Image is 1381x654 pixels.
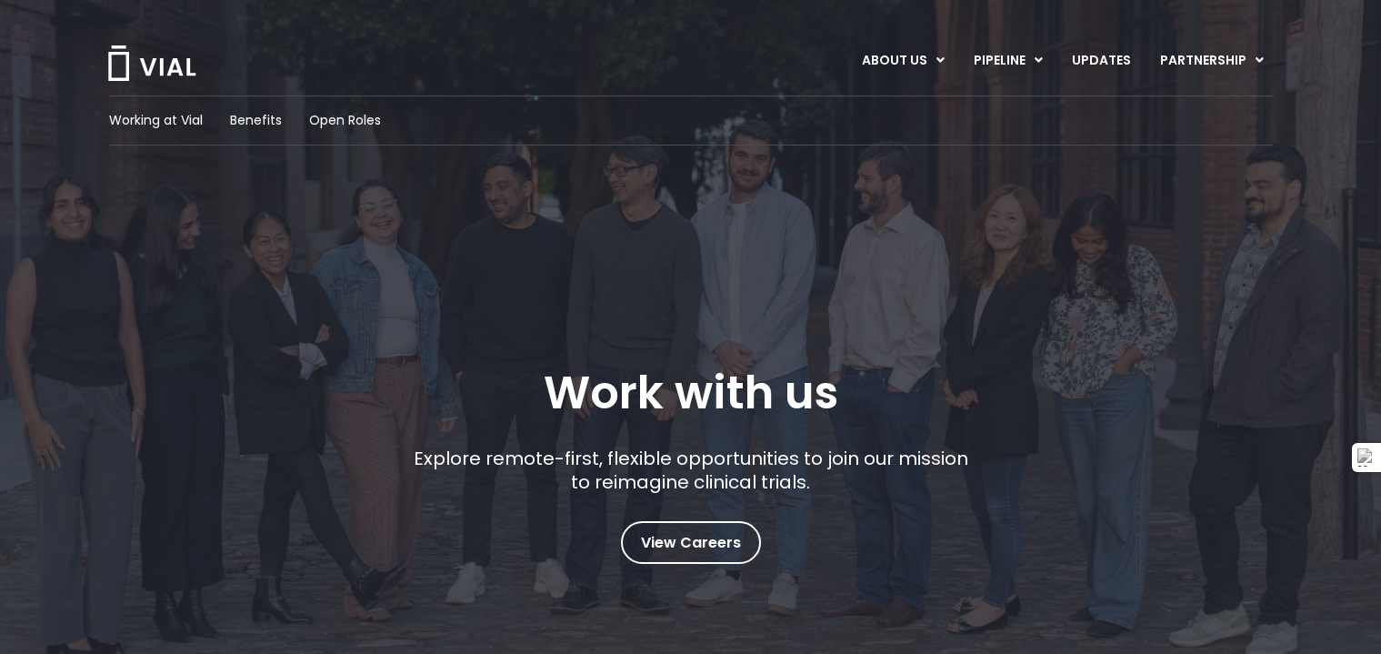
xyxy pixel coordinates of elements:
a: UPDATES [1057,45,1145,76]
a: Open Roles [309,111,381,130]
h1: Work with us [544,367,838,419]
a: ABOUT USMenu Toggle [847,45,958,76]
span: View Careers [641,531,741,555]
a: Working at Vial [109,111,203,130]
a: Benefits [230,111,282,130]
a: PARTNERSHIPMenu Toggle [1146,45,1278,76]
a: PIPELINEMenu Toggle [959,45,1056,76]
img: Vial Logo [106,45,197,81]
a: View Careers [621,521,761,564]
p: Explore remote-first, flexible opportunities to join our mission to reimagine clinical trials. [406,447,975,494]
